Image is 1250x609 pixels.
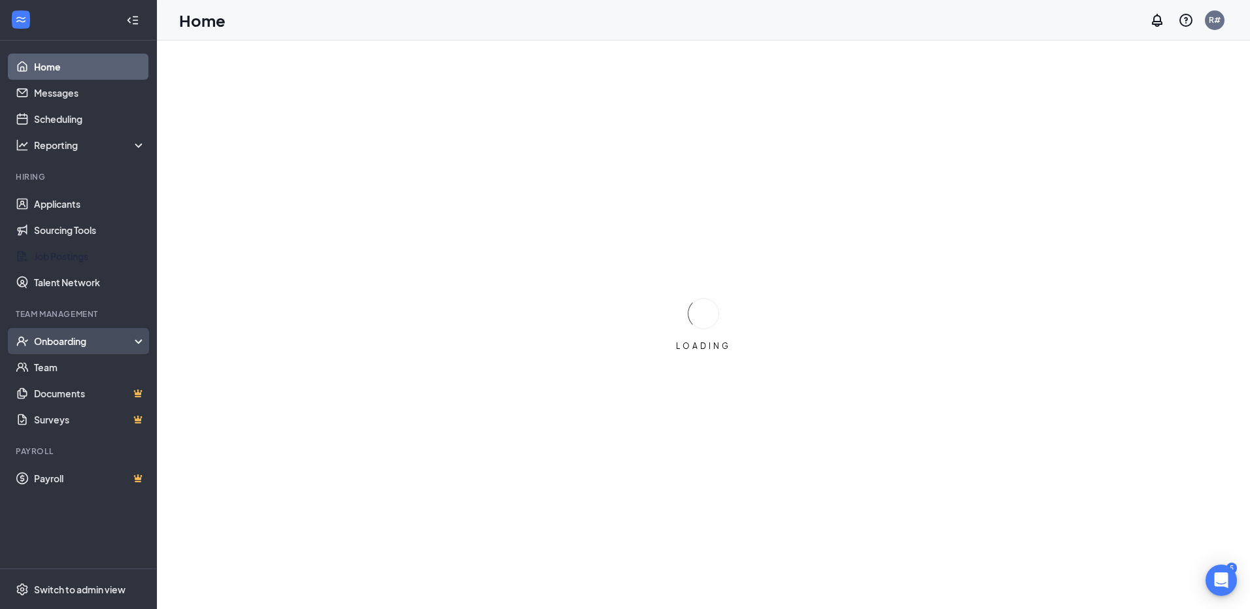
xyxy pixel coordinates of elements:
svg: UserCheck [16,335,29,348]
a: Messages [34,80,146,106]
div: 5 [1226,563,1237,574]
svg: QuestionInfo [1178,12,1194,28]
div: Onboarding [34,335,135,348]
div: Hiring [16,171,143,182]
a: Sourcing Tools [34,217,146,243]
a: PayrollCrown [34,465,146,491]
a: SurveysCrown [34,406,146,433]
div: Payroll [16,446,143,457]
a: Applicants [34,191,146,217]
svg: Notifications [1149,12,1165,28]
div: Open Intercom Messenger [1206,565,1237,596]
div: LOADING [671,340,736,352]
a: Team [34,354,146,380]
a: Home [34,54,146,80]
div: R# [1209,14,1221,25]
svg: Collapse [126,14,139,27]
h1: Home [179,9,226,31]
div: Reporting [34,139,146,152]
a: DocumentsCrown [34,380,146,406]
div: Team Management [16,308,143,320]
svg: Settings [16,583,29,596]
a: Scheduling [34,106,146,132]
div: Switch to admin view [34,583,126,596]
svg: WorkstreamLogo [14,13,27,26]
svg: Analysis [16,139,29,152]
a: Talent Network [34,269,146,295]
a: Job Postings [34,243,146,269]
